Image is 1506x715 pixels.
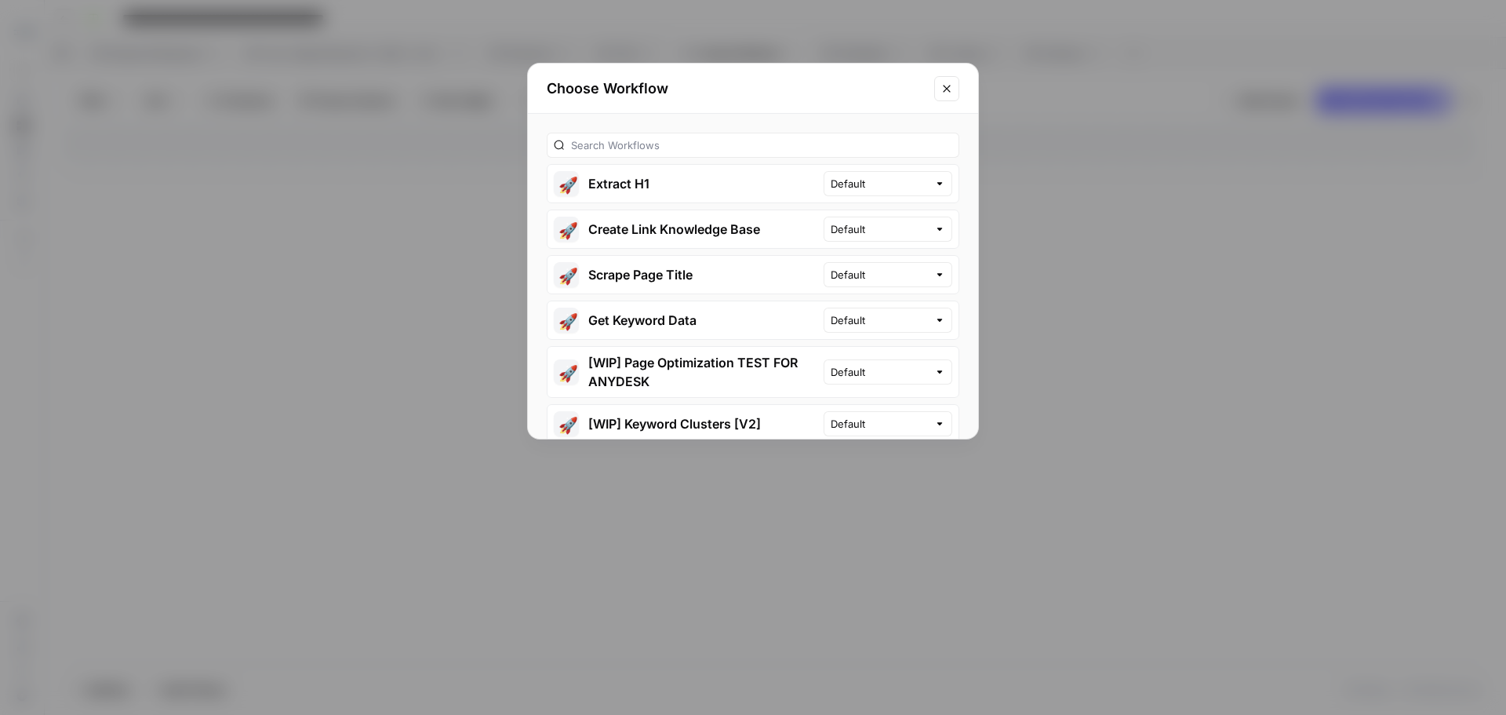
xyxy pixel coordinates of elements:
input: Default [831,364,928,380]
button: 🚀[WIP] Page Optimization TEST FOR ANYDESK [547,347,824,397]
span: 🚀 [558,176,574,192]
input: Default [831,221,928,237]
span: 🚀 [558,221,574,237]
span: 🚀 [558,312,574,328]
input: Default [831,267,928,283]
button: 🚀Get Keyword Data [547,301,824,339]
span: 🚀 [558,416,574,432]
button: 🚀Extract H1 [547,165,824,202]
button: 🚀Create Link Knowledge Base [547,210,824,248]
input: Default [831,312,928,328]
span: 🚀 [558,364,574,380]
input: Default [831,176,928,192]
span: 🚀 [558,267,574,283]
input: Search Workflows [571,137,952,153]
h2: Choose Workflow [547,78,925,100]
input: Default [831,416,928,432]
button: Close modal [934,76,959,101]
button: 🚀[WIP] Keyword Clusters [V2] [547,405,824,443]
button: 🚀Scrape Page Title [547,256,824,294]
